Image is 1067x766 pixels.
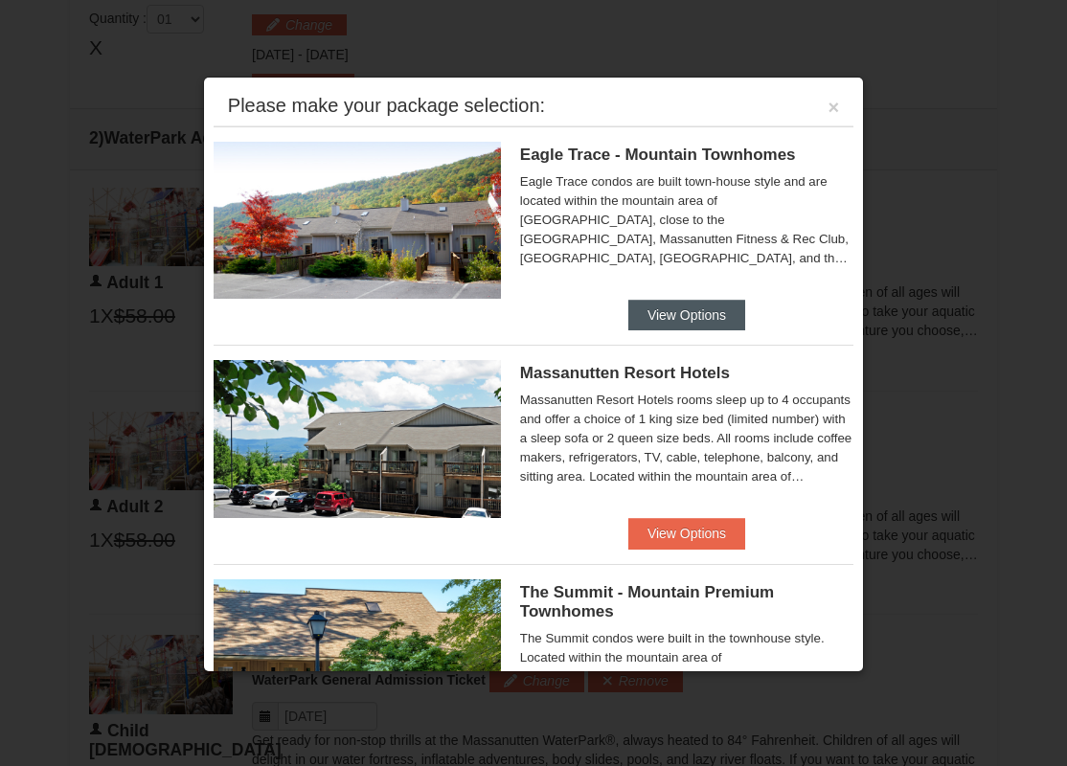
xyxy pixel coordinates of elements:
[520,629,853,725] div: The Summit condos were built in the townhouse style. Located within the mountain area of [GEOGRAP...
[520,391,853,486] div: Massanutten Resort Hotels rooms sleep up to 4 occupants and offer a choice of 1 king size bed (li...
[829,98,840,117] button: ×
[520,146,796,164] span: Eagle Trace - Mountain Townhomes
[520,172,853,268] div: Eagle Trace condos are built town-house style and are located within the mountain area of [GEOGRA...
[214,360,501,517] img: 19219026-1-e3b4ac8e.jpg
[520,583,774,620] span: The Summit - Mountain Premium Townhomes
[520,364,730,382] span: Massanutten Resort Hotels
[214,579,501,736] img: 19219034-1-0eee7e00.jpg
[228,96,545,115] div: Please make your package selection:
[214,142,501,299] img: 19218983-1-9b289e55.jpg
[628,518,745,549] button: View Options
[628,300,745,330] button: View Options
